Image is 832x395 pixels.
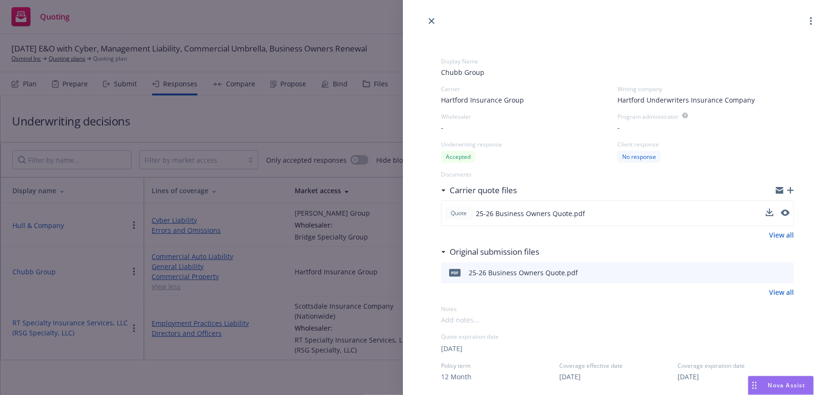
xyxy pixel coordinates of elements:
div: Drag to move [749,376,760,395]
button: [DATE] [441,343,462,353]
button: preview file [781,267,790,279]
span: Chubb Group [441,67,794,77]
span: - [441,123,443,133]
button: download file [766,208,773,216]
div: Accepted [441,151,475,163]
div: Carrier quote files [441,184,517,197]
span: Hartford Underwriters Insurance Company [617,95,755,105]
span: Coverage effective date [559,362,676,370]
div: Client response [617,140,794,148]
div: No response [617,151,661,163]
button: 12 Month [441,372,472,382]
h3: Carrier quote files [450,184,517,197]
div: Writing company [617,85,794,93]
span: Nova Assist [768,381,806,389]
span: Policy term [441,362,557,370]
div: Notes [441,305,794,313]
button: Nova Assist [748,376,814,395]
span: - [617,123,620,133]
button: download file [766,208,773,219]
div: Quote expiration date [441,333,794,341]
button: preview file [781,208,790,219]
button: [DATE] [678,372,699,382]
a: View all [769,287,794,297]
span: Quote [449,209,468,218]
div: Underwriting response [441,140,617,148]
button: [DATE] [559,372,581,382]
button: preview file [781,209,790,216]
div: Wholesaler [441,113,617,121]
span: pdf [449,269,461,276]
a: View all [769,230,794,240]
div: Carrier [441,85,617,93]
button: download file [766,267,774,279]
div: Program administrator [617,113,678,121]
span: Coverage expiration date [678,362,794,370]
span: Hartford Insurance Group [441,95,524,105]
h3: Original submission files [450,246,539,258]
a: close [426,15,437,27]
div: Display Name [441,57,794,65]
div: 25-26 Business Owners Quote.pdf [469,268,578,278]
div: Documents [441,170,794,178]
span: 25-26 Business Owners Quote.pdf [476,208,585,218]
div: Original submission files [441,246,539,258]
